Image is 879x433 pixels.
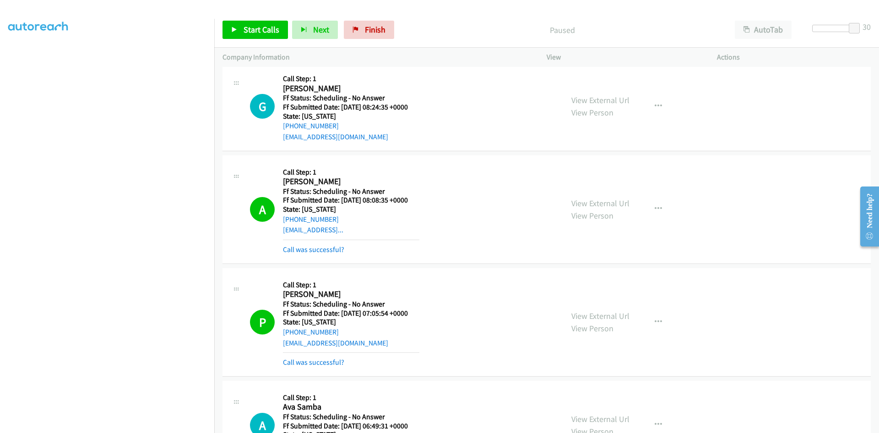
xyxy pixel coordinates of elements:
[283,318,419,327] h5: State: [US_STATE]
[547,52,700,63] p: View
[283,402,419,412] h2: Ava Samba
[852,180,879,253] iframe: Resource Center
[283,358,344,367] a: Call was successful?
[283,309,419,318] h5: Ff Submitted Date: [DATE] 07:05:54 +0000
[407,24,718,36] p: Paused
[365,24,385,35] span: Finish
[283,132,388,141] a: [EMAIL_ADDRESS][DOMAIN_NAME]
[283,289,419,300] h2: [PERSON_NAME]
[244,24,279,35] span: Start Calls
[283,225,343,234] a: [EMAIL_ADDRESS]...
[283,121,339,130] a: [PHONE_NUMBER]
[250,197,275,222] h1: A
[283,176,419,187] h2: [PERSON_NAME]
[283,280,419,290] h5: Call Step: 1
[250,310,275,334] h1: P
[283,412,419,422] h5: Ff Status: Scheduling - No Answer
[283,300,419,309] h5: Ff Status: Scheduling - No Answer
[283,245,344,254] a: Call was successful?
[571,107,613,118] a: View Person
[571,414,629,424] a: View External Url
[571,311,629,321] a: View External Url
[250,94,275,119] div: The call is yet to be attempted
[571,323,613,334] a: View Person
[344,21,394,39] a: Finish
[283,339,388,347] a: [EMAIL_ADDRESS][DOMAIN_NAME]
[250,94,275,119] h1: G
[571,95,629,105] a: View External Url
[283,422,419,431] h5: Ff Submitted Date: [DATE] 06:49:31 +0000
[571,210,613,221] a: View Person
[863,21,871,33] div: 30
[283,196,419,205] h5: Ff Submitted Date: [DATE] 08:08:35 +0000
[222,52,530,63] p: Company Information
[292,21,338,39] button: Next
[222,21,288,39] a: Start Calls
[717,52,871,63] p: Actions
[283,168,419,177] h5: Call Step: 1
[283,187,419,196] h5: Ff Status: Scheduling - No Answer
[283,93,419,103] h5: Ff Status: Scheduling - No Answer
[283,328,339,336] a: [PHONE_NUMBER]
[313,24,329,35] span: Next
[283,103,419,112] h5: Ff Submitted Date: [DATE] 08:24:35 +0000
[735,21,792,39] button: AutoTab
[283,83,419,94] h2: [PERSON_NAME]
[283,215,339,224] a: [PHONE_NUMBER]
[283,393,419,402] h5: Call Step: 1
[283,112,419,121] h5: State: [US_STATE]
[571,198,629,208] a: View External Url
[283,205,419,214] h5: State: [US_STATE]
[283,74,419,83] h5: Call Step: 1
